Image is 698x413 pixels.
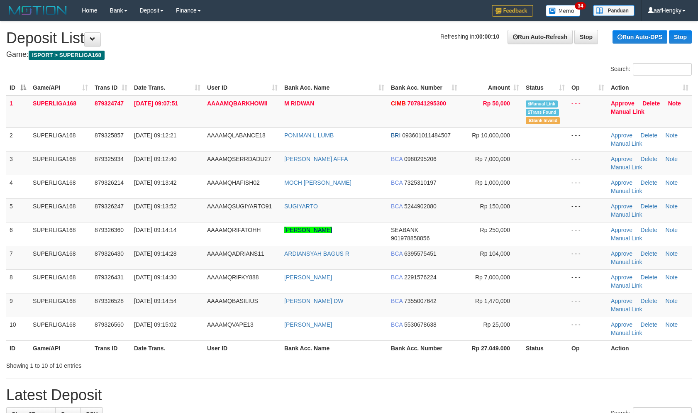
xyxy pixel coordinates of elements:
span: [DATE] 09:13:52 [134,203,176,210]
a: Delete [641,274,657,281]
span: Copy 0980295206 to clipboard [404,156,437,162]
img: panduan.png [593,5,635,16]
span: BCA [391,179,403,186]
td: 1 [6,95,29,128]
span: [DATE] 09:14:54 [134,298,176,304]
a: Manual Link [611,140,642,147]
td: 9 [6,293,29,317]
strong: 00:00:10 [476,33,499,40]
a: Note [666,321,678,328]
a: Delete [641,156,657,162]
a: Stop [669,30,692,44]
a: Approve [611,274,632,281]
th: Action: activate to sort column ascending [608,80,692,95]
a: Approve [611,321,632,328]
span: Similar transaction found [526,109,559,116]
span: 879326528 [95,298,124,304]
span: Rp 7,000,000 [475,274,510,281]
a: Delete [641,227,657,233]
a: Manual Link [611,259,642,265]
a: Manual Link [611,164,642,171]
span: 879326560 [95,321,124,328]
td: SUPERLIGA168 [29,222,91,246]
th: ID [6,340,29,356]
td: - - - [568,293,608,317]
span: [DATE] 09:14:30 [134,274,176,281]
td: 4 [6,175,29,198]
a: M RIDWAN [284,100,314,107]
td: 7 [6,246,29,269]
td: 8 [6,269,29,293]
th: Date Trans. [131,340,204,356]
span: [DATE] 09:13:42 [134,179,176,186]
span: Copy 2291576224 to clipboard [404,274,437,281]
a: Stop [574,30,598,44]
span: Rp 1,000,000 [475,179,510,186]
img: Feedback.jpg [492,5,533,17]
span: 879326247 [95,203,124,210]
td: - - - [568,246,608,269]
span: SEABANK [391,227,418,233]
a: Manual Link [611,188,642,194]
td: - - - [568,151,608,175]
a: Run Auto-Refresh [508,30,573,44]
td: SUPERLIGA168 [29,175,91,198]
td: - - - [568,317,608,340]
th: Status [522,340,568,356]
span: AAAAMQVAPE13 [207,321,254,328]
a: Approve [611,298,632,304]
span: 879325934 [95,156,124,162]
span: BCA [391,203,403,210]
td: 2 [6,127,29,151]
span: AAAAMQADRIANS11 [207,250,264,257]
a: Manual Link [611,211,642,218]
span: Copy 901978858856 to clipboard [391,235,430,242]
span: AAAAMQHAFISH02 [207,179,260,186]
span: BCA [391,298,403,304]
a: [PERSON_NAME] [284,274,332,281]
td: - - - [568,269,608,293]
span: Copy 093601011484507 to clipboard [402,132,451,139]
a: Note [666,132,678,139]
td: 10 [6,317,29,340]
a: [PERSON_NAME] [284,321,332,328]
a: Delete [641,250,657,257]
th: Date Trans.: activate to sort column ascending [131,80,204,95]
span: Rp 25,000 [483,321,510,328]
span: Copy 707841295300 to clipboard [408,100,446,107]
td: - - - [568,127,608,151]
a: Note [668,100,681,107]
td: SUPERLIGA168 [29,269,91,293]
td: SUPERLIGA168 [29,246,91,269]
th: Trans ID [91,340,131,356]
h1: Latest Deposit [6,387,692,403]
span: AAAAMQLABANCE18 [207,132,266,139]
a: Manual Link [611,282,642,289]
td: 3 [6,151,29,175]
a: Note [666,203,678,210]
th: Status: activate to sort column ascending [522,80,568,95]
a: Manual Link [611,330,642,336]
td: - - - [568,95,608,128]
a: Note [666,179,678,186]
span: BRI [391,132,400,139]
td: 6 [6,222,29,246]
a: Note [666,227,678,233]
a: Approve [611,132,632,139]
span: Rp 10,000,000 [472,132,510,139]
span: BCA [391,250,403,257]
a: SUGIYARTO [284,203,318,210]
a: PONIMAN L LUMB [284,132,334,139]
span: Rp 104,000 [480,250,510,257]
a: MOCH [PERSON_NAME] [284,179,351,186]
th: Amount: activate to sort column ascending [461,80,522,95]
a: Manual Link [611,306,642,313]
span: AAAAMQSUGIYARTO91 [207,203,272,210]
a: Approve [611,179,632,186]
a: Manual Link [611,235,642,242]
a: Delete [641,203,657,210]
a: ARDIANSYAH BAGUS R [284,250,349,257]
span: Rp 150,000 [480,203,510,210]
td: SUPERLIGA168 [29,95,91,128]
th: User ID [204,340,281,356]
